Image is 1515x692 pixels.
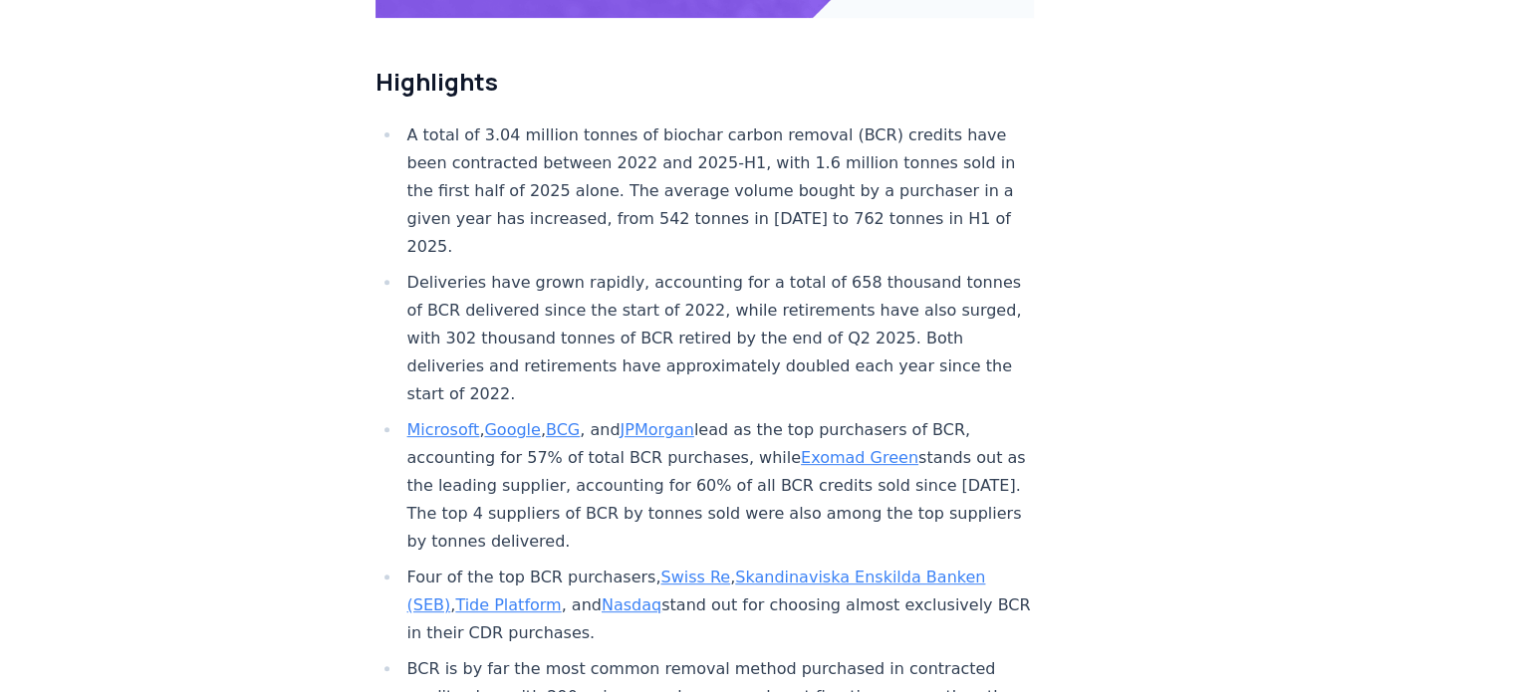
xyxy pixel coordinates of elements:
li: Deliveries have grown rapidly, accounting for a total of 658 thousand tonnes of BCR delivered sin... [401,269,1035,408]
h2: Highlights [376,66,1035,98]
a: JPMorgan [620,420,693,439]
li: A total of 3.04 million tonnes of biochar carbon removal (BCR) credits have been contracted betwe... [401,121,1035,261]
a: Microsoft [407,420,480,439]
a: Tide Platform [455,595,561,614]
a: BCG [546,420,580,439]
li: , , , and lead as the top purchasers of BCR, accounting for 57% of total BCR purchases, while sta... [401,416,1035,556]
a: Nasdaq [602,595,661,614]
li: Four of the top BCR purchasers, , , , and stand out for choosing almost exclusively BCR in their ... [401,564,1035,647]
a: Swiss Re [660,568,730,586]
a: Exomad Green [801,448,918,467]
a: Google [484,420,540,439]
